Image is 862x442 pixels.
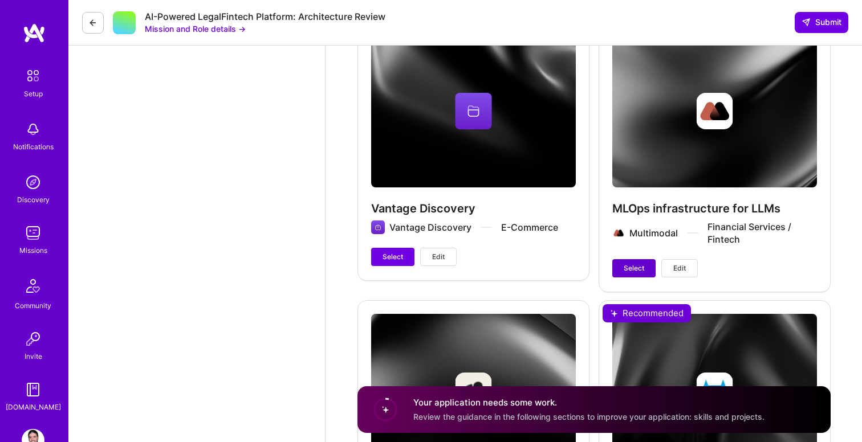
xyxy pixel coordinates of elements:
[145,23,246,35] button: Mission and Role details →
[802,17,841,28] span: Submit
[19,272,47,300] img: Community
[22,171,44,194] img: discovery
[21,64,45,88] img: setup
[22,118,44,141] img: bell
[22,378,44,401] img: guide book
[22,328,44,350] img: Invite
[673,263,686,273] span: Edit
[13,141,54,153] div: Notifications
[612,259,656,277] button: Select
[383,252,403,262] span: Select
[661,259,698,277] button: Edit
[145,11,385,23] div: AI-Powered LegalFintech Platform: Architecture Review
[22,222,44,244] img: teamwork
[19,244,47,256] div: Missions
[413,396,765,408] h4: Your application needs some work.
[432,252,445,262] span: Edit
[420,248,457,266] button: Edit
[624,263,644,273] span: Select
[17,194,50,206] div: Discovery
[371,248,414,266] button: Select
[413,412,765,421] span: Review the guidance in the following sections to improve your application: skills and projects.
[6,401,61,413] div: [DOMAIN_NAME]
[15,300,51,312] div: Community
[23,23,46,43] img: logo
[802,18,811,27] i: icon SendLight
[795,12,848,32] button: Submit
[25,350,42,362] div: Invite
[88,18,97,27] i: icon LeftArrowDark
[24,88,43,100] div: Setup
